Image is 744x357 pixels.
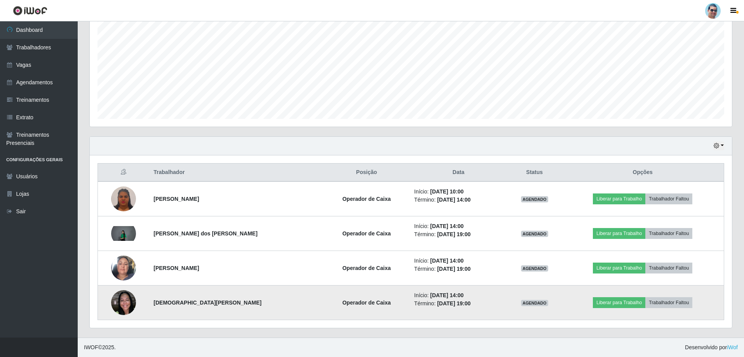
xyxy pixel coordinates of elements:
[84,343,116,352] span: © 2025 .
[437,197,470,203] time: [DATE] 14:00
[521,265,548,272] span: AGENDADO
[437,266,470,272] time: [DATE] 19:00
[111,185,136,212] img: 1752886707341.jpeg
[414,222,503,230] li: Início:
[507,164,561,182] th: Status
[414,188,503,196] li: Início:
[324,164,409,182] th: Posição
[414,196,503,204] li: Término:
[409,164,507,182] th: Data
[111,286,136,319] img: 1736109623968.jpeg
[153,230,258,237] strong: [PERSON_NAME] dos [PERSON_NAME]
[153,196,199,202] strong: [PERSON_NAME]
[645,297,692,308] button: Trabalhador Faltou
[430,188,463,195] time: [DATE] 10:00
[342,196,391,202] strong: Operador de Caixa
[153,300,261,306] strong: [DEMOGRAPHIC_DATA][PERSON_NAME]
[13,6,47,16] img: CoreUI Logo
[342,230,391,237] strong: Operador de Caixa
[84,344,98,350] span: IWOF
[521,300,548,306] span: AGENDADO
[111,226,136,241] img: 1758553448636.jpeg
[645,193,692,204] button: Trabalhador Faltou
[593,297,645,308] button: Liberar para Trabalho
[430,258,463,264] time: [DATE] 14:00
[414,257,503,265] li: Início:
[645,263,692,273] button: Trabalhador Faltou
[521,231,548,237] span: AGENDADO
[437,231,470,237] time: [DATE] 19:00
[414,291,503,300] li: Início:
[342,265,391,271] strong: Operador de Caixa
[645,228,692,239] button: Trabalhador Faltou
[593,228,645,239] button: Liberar para Trabalho
[430,223,463,229] time: [DATE] 14:00
[342,300,391,306] strong: Operador de Caixa
[414,265,503,273] li: Término:
[414,300,503,308] li: Término:
[593,263,645,273] button: Liberar para Trabalho
[430,292,463,298] time: [DATE] 14:00
[593,193,645,204] button: Liberar para Trabalho
[727,344,738,350] a: iWof
[111,246,136,290] img: 1723039376549.jpeg
[153,265,199,271] strong: [PERSON_NAME]
[521,196,548,202] span: AGENDADO
[561,164,724,182] th: Opções
[437,300,470,306] time: [DATE] 19:00
[685,343,738,352] span: Desenvolvido por
[414,230,503,239] li: Término:
[149,164,324,182] th: Trabalhador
